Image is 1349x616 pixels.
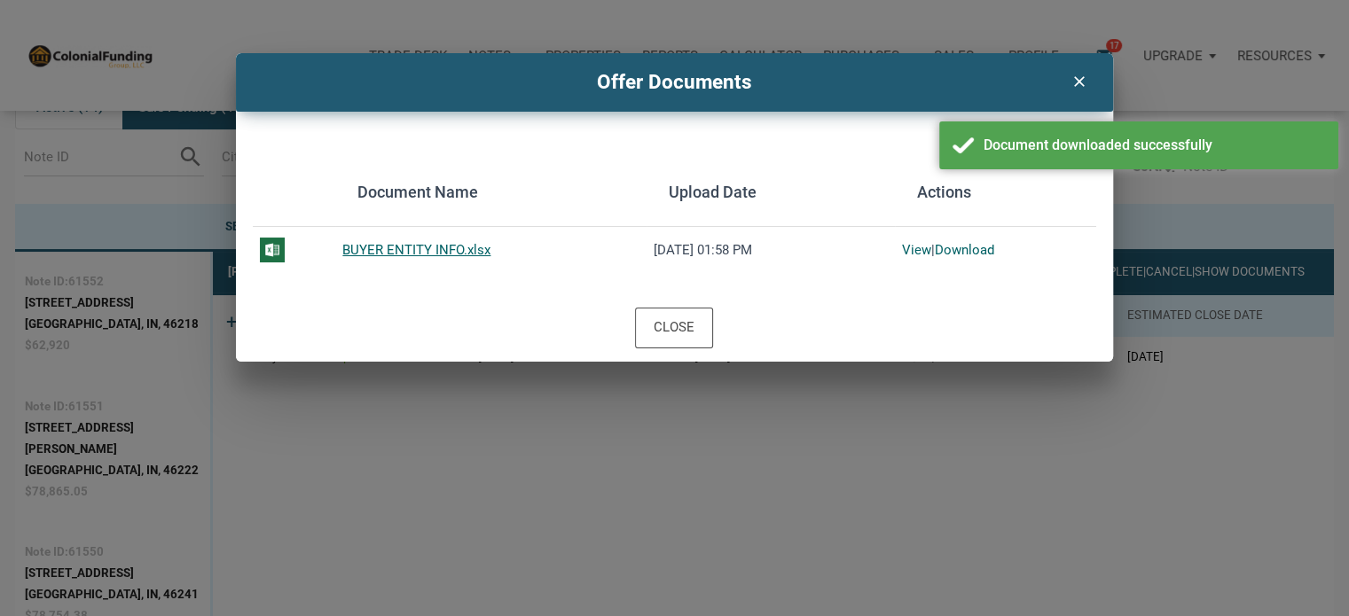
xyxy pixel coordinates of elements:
[984,135,1325,156] div: Document downloaded successfully
[668,180,756,205] div: Upload Date
[917,180,971,205] div: Actions
[357,180,478,205] div: Document Name
[654,316,694,340] div: Close
[902,242,1089,258] div: |
[342,242,490,258] a: BUYER ENTITY INFO.xlsx
[249,67,1100,97] h4: Offer Documents
[1056,62,1102,96] button: clear
[1068,67,1089,90] i: clear
[935,242,994,258] a: Download
[260,238,285,262] img: excel.png
[635,308,713,348] button: Close
[654,242,889,258] div: [DATE] 01:58 PM
[902,242,931,258] a: View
